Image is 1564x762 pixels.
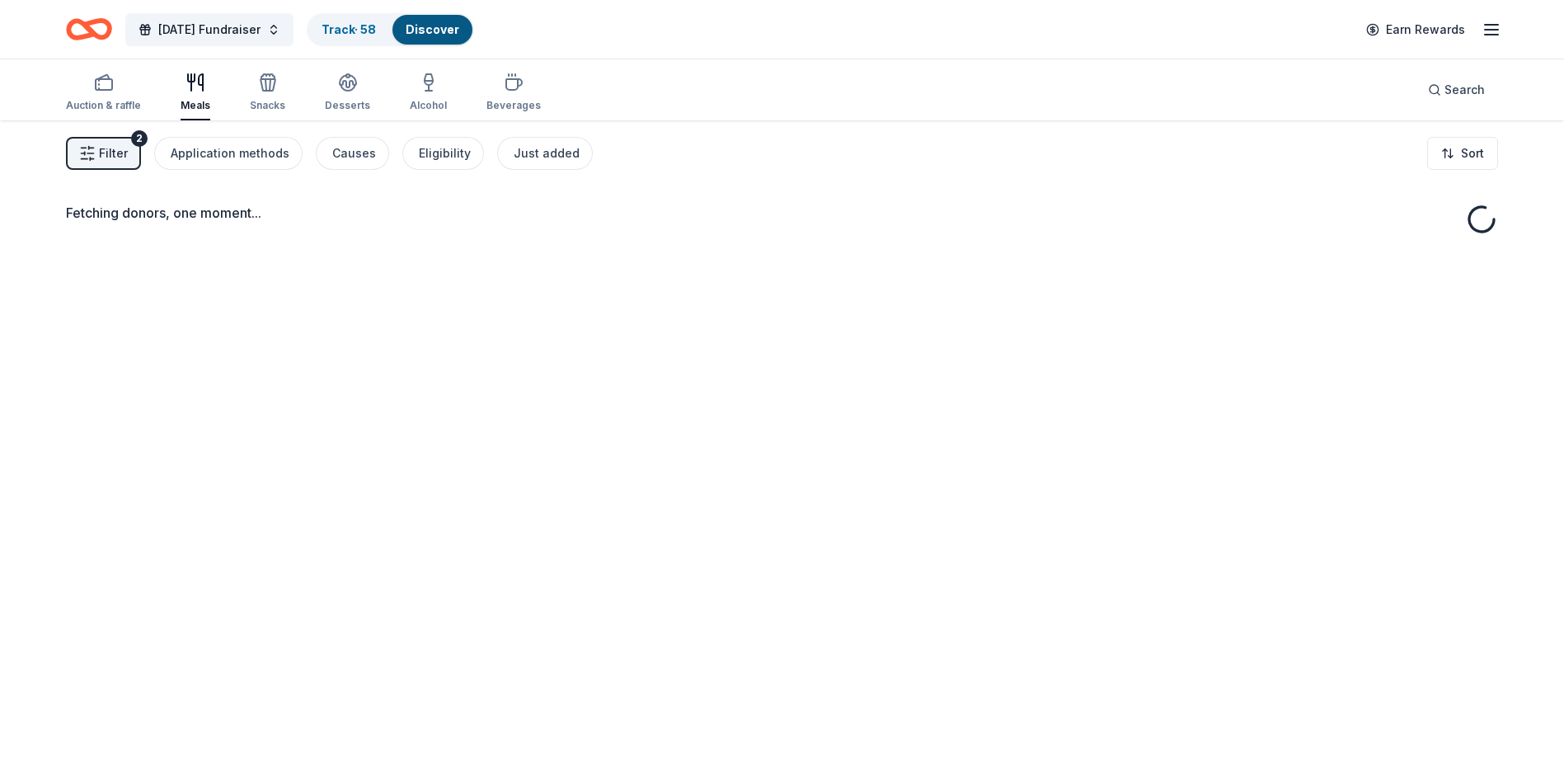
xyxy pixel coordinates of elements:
[181,99,210,112] div: Meals
[410,99,447,112] div: Alcohol
[486,99,541,112] div: Beverages
[66,66,141,120] button: Auction & raffle
[1415,73,1498,106] button: Search
[332,143,376,163] div: Causes
[325,66,370,120] button: Desserts
[250,66,285,120] button: Snacks
[154,137,303,170] button: Application methods
[99,143,128,163] span: Filter
[316,137,389,170] button: Causes
[406,22,459,36] a: Discover
[325,99,370,112] div: Desserts
[1461,143,1484,163] span: Sort
[307,13,474,46] button: Track· 58Discover
[1427,137,1498,170] button: Sort
[171,143,289,163] div: Application methods
[322,22,376,36] a: Track· 58
[158,20,261,40] span: [DATE] Fundraiser
[66,137,141,170] button: Filter2
[66,203,1498,223] div: Fetching donors, one moment...
[1356,15,1475,45] a: Earn Rewards
[486,66,541,120] button: Beverages
[66,10,112,49] a: Home
[514,143,580,163] div: Just added
[1444,80,1485,100] span: Search
[410,66,447,120] button: Alcohol
[419,143,471,163] div: Eligibility
[125,13,294,46] button: [DATE] Fundraiser
[181,66,210,120] button: Meals
[402,137,484,170] button: Eligibility
[497,137,593,170] button: Just added
[66,99,141,112] div: Auction & raffle
[131,130,148,147] div: 2
[250,99,285,112] div: Snacks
